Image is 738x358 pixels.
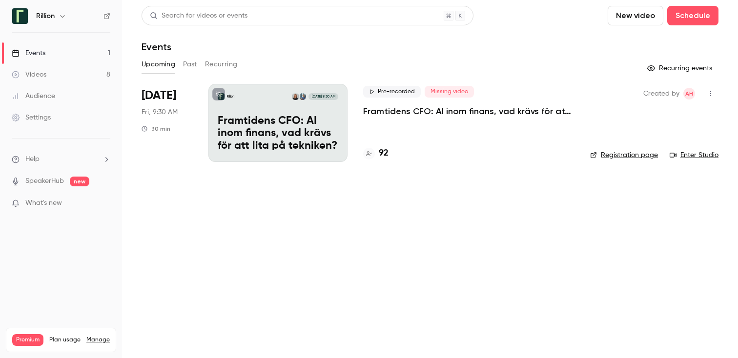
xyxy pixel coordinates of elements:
[685,88,693,99] span: AH
[25,198,62,208] span: What's new
[590,150,658,160] a: Registration page
[208,84,348,162] a: Framtidens CFO: AI inom finans, vad krävs för att lita på tekniken?​RillionRasmus AreskougSara Bö...
[86,336,110,344] a: Manage
[292,93,299,100] img: Sara Börsvik
[70,177,89,186] span: new
[218,115,338,153] p: Framtidens CFO: AI inom finans, vad krävs för att lita på tekniken?​
[142,125,170,133] div: 30 min
[12,70,46,80] div: Videos
[12,48,45,58] div: Events
[49,336,81,344] span: Plan usage
[308,93,338,100] span: [DATE] 9:30 AM
[643,60,718,76] button: Recurring events
[608,6,663,25] button: New video
[12,113,51,122] div: Settings
[643,88,679,99] span: Created by
[142,84,193,162] div: Sep 26 Fri, 9:30 AM (Europe/Stockholm)
[183,57,197,72] button: Past
[363,86,421,98] span: Pre-recorded
[363,105,574,117] a: Framtidens CFO: AI inom finans, vad krävs för att lita på tekniken?​
[142,88,176,103] span: [DATE]
[299,93,306,100] img: Rasmus Areskoug
[379,147,389,160] h4: 92
[12,154,110,164] li: help-dropdown-opener
[142,41,171,53] h1: Events
[12,8,28,24] img: Rillion
[205,57,238,72] button: Recurring
[667,6,718,25] button: Schedule
[12,334,43,346] span: Premium
[150,11,247,21] div: Search for videos or events
[25,176,64,186] a: SpeakerHub
[25,154,40,164] span: Help
[12,91,55,101] div: Audience
[142,107,178,117] span: Fri, 9:30 AM
[36,11,55,21] h6: Rillion
[227,94,234,99] p: Rillion
[363,147,389,160] a: 92
[670,150,718,160] a: Enter Studio
[683,88,695,99] span: Adam Holmgren
[99,199,110,208] iframe: Noticeable Trigger
[142,57,175,72] button: Upcoming
[425,86,474,98] span: Missing video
